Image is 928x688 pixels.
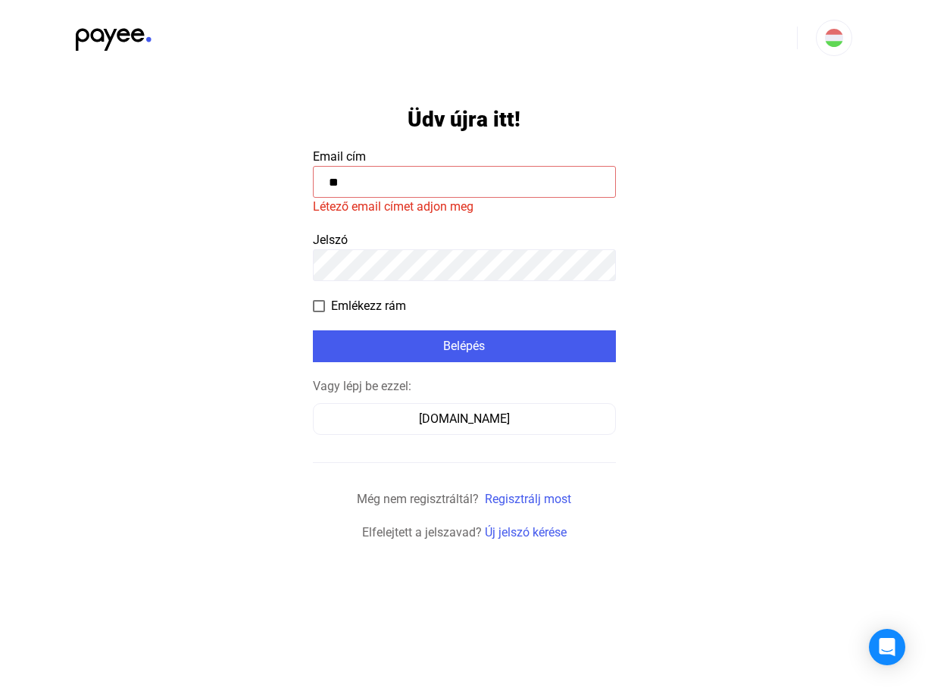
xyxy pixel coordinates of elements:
a: Regisztrálj most [485,492,571,506]
h1: Üdv újra itt! [408,106,520,133]
button: HU [816,20,852,56]
span: Jelszó [313,233,348,247]
img: black-payee-blue-dot.svg [76,20,152,51]
div: Vagy lépj be ezzel: [313,377,616,396]
button: [DOMAIN_NAME] [313,403,616,435]
font: [DOMAIN_NAME] [419,411,510,426]
button: Belépés [313,330,616,362]
a: [DOMAIN_NAME] [313,411,616,426]
a: Új jelszó kérése [485,525,567,539]
span: Email cím [313,149,366,164]
span: Elfelejtett a jelszavad? [362,525,482,539]
mat-error: Létező email címet adjon meg [313,198,616,216]
font: Emlékezz rám [331,299,406,313]
font: Belépés [443,339,485,353]
span: Még nem regisztráltál? [357,492,479,506]
div: Nyissa meg az Intercom Messengert [869,629,905,665]
img: HU [825,29,843,47]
